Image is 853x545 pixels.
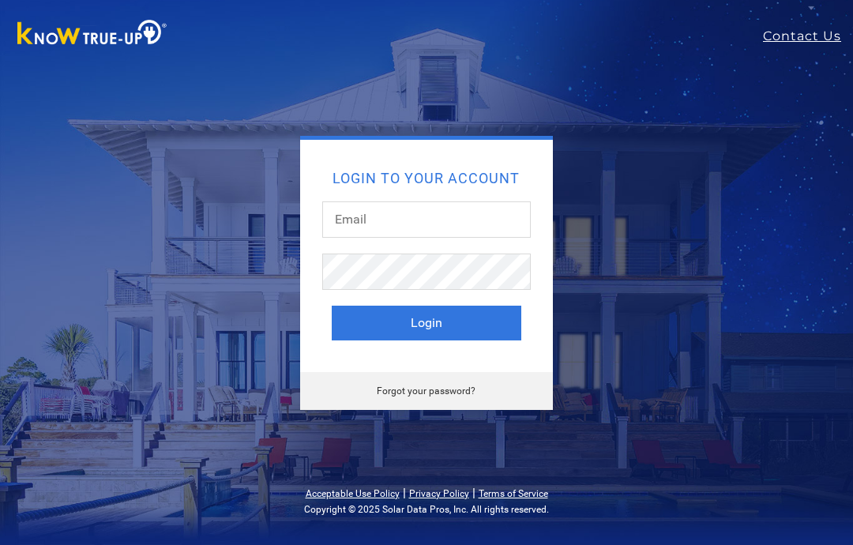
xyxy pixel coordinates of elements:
span: | [403,485,406,500]
a: Terms of Service [479,488,548,499]
h2: Login to your account [332,171,521,186]
button: Login [332,306,521,340]
img: Know True-Up [9,17,175,52]
a: Acceptable Use Policy [306,488,400,499]
input: Email [322,201,531,238]
span: | [472,485,475,500]
a: Forgot your password? [377,385,475,397]
a: Contact Us [763,27,853,46]
a: Privacy Policy [409,488,469,499]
